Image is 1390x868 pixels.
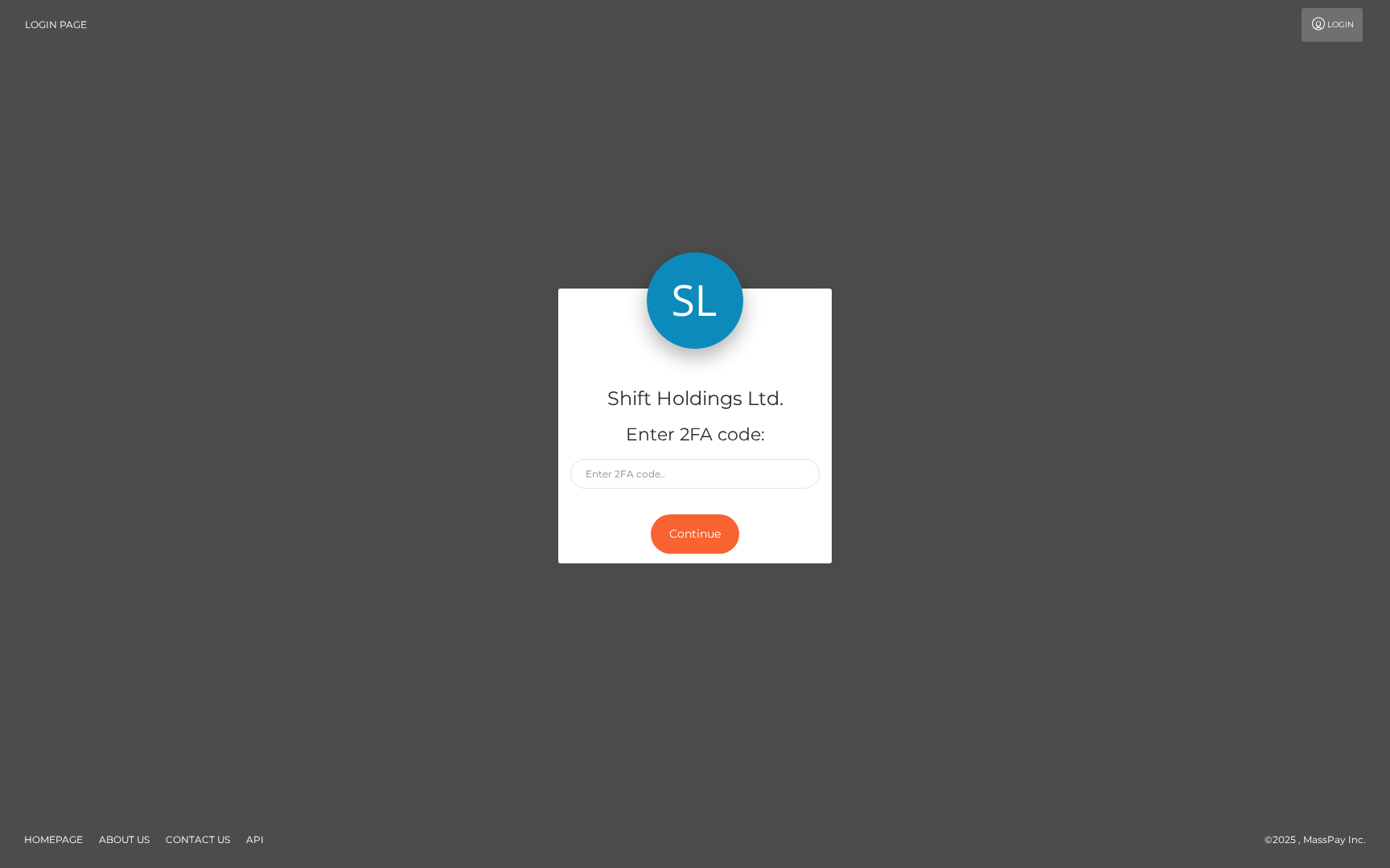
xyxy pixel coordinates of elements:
img: Shift Holdings Ltd. [647,252,743,349]
a: Login Page [25,8,87,42]
div: © 2025 , MassPay Inc. [1265,831,1378,849]
h5: Enter 2FA code: [570,423,820,448]
h4: Shift Holdings Ltd. [570,385,820,413]
a: About Us [93,827,156,852]
a: API [240,827,270,852]
a: Login [1302,8,1363,42]
input: Enter 2FA code.. [570,459,820,489]
a: Homepage [18,827,89,852]
a: Contact Us [159,827,236,852]
button: Continue [651,514,739,554]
